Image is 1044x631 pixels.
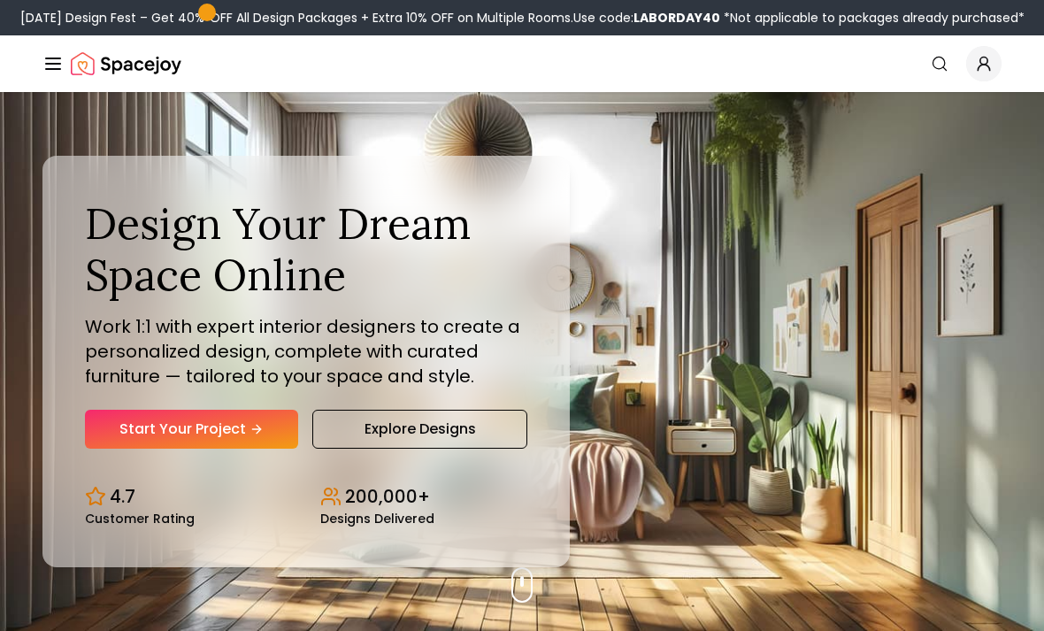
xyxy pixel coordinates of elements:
[573,9,720,27] span: Use code:
[85,410,298,449] a: Start Your Project
[85,314,527,389] p: Work 1:1 with expert interior designers to create a personalized design, complete with curated fu...
[720,9,1025,27] span: *Not applicable to packages already purchased*
[320,512,434,525] small: Designs Delivered
[71,46,181,81] a: Spacejoy
[85,512,195,525] small: Customer Rating
[85,470,527,525] div: Design stats
[42,35,1002,92] nav: Global
[345,484,430,509] p: 200,000+
[633,9,720,27] b: LABORDAY40
[110,484,135,509] p: 4.7
[312,410,527,449] a: Explore Designs
[20,9,1025,27] div: [DATE] Design Fest – Get 40% OFF All Design Packages + Extra 10% OFF on Multiple Rooms.
[71,46,181,81] img: Spacejoy Logo
[85,198,527,300] h1: Design Your Dream Space Online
